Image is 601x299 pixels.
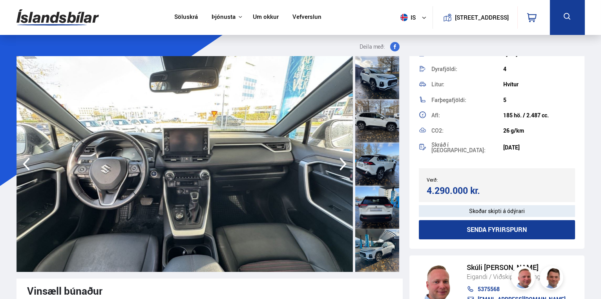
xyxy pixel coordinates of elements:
[419,205,575,217] div: Skoðar skipti á ódýrari
[212,13,236,21] button: Þjónusta
[400,14,408,21] img: svg+xml;base64,PHN2ZyB4bWxucz0iaHR0cDovL3d3dy53My5vcmcvMjAwMC9zdmciIHdpZHRoPSI1MTIiIGhlaWdodD0iNT...
[253,13,279,22] a: Um okkur
[360,42,385,51] span: Deila með:
[431,113,503,118] div: Afl:
[503,128,575,134] div: 26 g/km
[16,56,353,272] img: 3705973.jpeg
[419,220,575,239] button: Senda fyrirspurn
[292,13,322,22] a: Vefverslun
[458,14,506,21] button: [STREET_ADDRESS]
[467,263,566,272] div: Skúli [PERSON_NAME]
[397,14,417,21] span: is
[503,112,575,119] div: 185 hö. / 2.487 cc.
[174,13,198,22] a: Söluskrá
[431,97,503,103] div: Farþegafjöldi:
[427,185,495,196] div: 4.290.000 kr.
[16,5,99,30] img: G0Ugv5HjCgRt.svg
[431,66,503,72] div: Dyrafjöldi:
[541,267,564,291] img: FbJEzSuNWCJXmdc-.webp
[431,51,503,57] div: Drif:
[437,6,513,29] a: [STREET_ADDRESS]
[513,267,536,291] img: siFngHWaQ9KaOqBr.png
[427,177,497,182] div: Verð:
[503,144,575,151] div: [DATE]
[503,66,575,72] div: 4
[27,285,392,297] div: Vinsæll búnaður
[431,82,503,87] div: Litur:
[503,97,575,103] div: 5
[6,3,30,27] button: Opna LiveChat spjallviðmót
[397,6,433,29] button: is
[467,286,566,292] a: 5375568
[467,272,566,282] div: Eigandi / Viðskiptafræðingur
[503,81,575,88] div: Hvítur
[431,142,503,153] div: Skráð í [GEOGRAPHIC_DATA]:
[503,51,575,57] div: Fjórhjóladrif
[356,42,403,51] button: Deila með:
[431,128,503,133] div: CO2:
